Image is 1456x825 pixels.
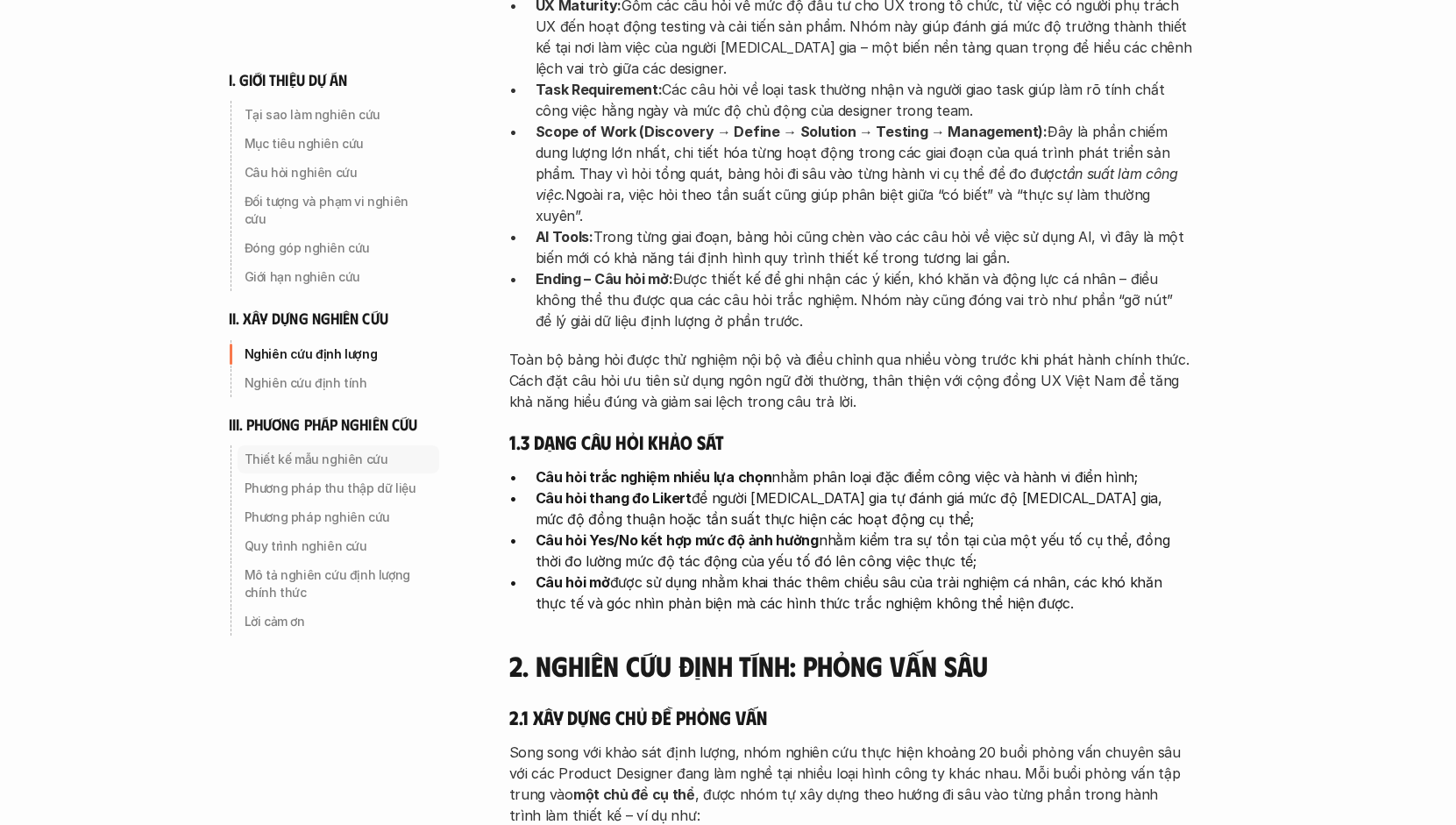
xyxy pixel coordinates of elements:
a: Mục tiêu nghiên cứu [229,130,439,158]
a: Phương pháp thu thập dữ liệu [229,474,439,502]
p: Phương pháp thu thập dữ liệu [245,480,432,497]
p: Lời cảm ơn [245,613,432,630]
h4: 2. Nghiên cứu định tính: Phỏng vấn sâu [509,649,1193,682]
a: Mô tả nghiên cứu định lượng chính thức [229,561,439,607]
strong: Ending – Câu hỏi mở: [536,270,673,288]
p: để người [MEDICAL_DATA] gia tự đánh giá mức độ [MEDICAL_DATA] gia, mức độ đồng thuận hoặc tần suấ... [536,487,1193,530]
p: Tại sao làm nghiên cứu [245,106,432,124]
p: Nghiên cứu định lượng [245,345,432,363]
p: Quy trình nghiên cứu [245,537,432,555]
strong: Câu hỏi trắc nghiệm nhiều lựa chọn [536,468,772,486]
a: Đối tượng và phạm vi nghiên cứu [229,188,439,233]
strong: AI Tools: [536,228,593,245]
a: Nghiên cứu định lượng [229,340,439,368]
a: Thiết kế mẫu nghiên cứu [229,445,439,473]
a: Câu hỏi nghiên cứu [229,159,439,187]
p: Được thiết kế để ghi nhận các ý kiến, khó khăn và động lực cá nhân – điều không thể thu được qua ... [536,268,1193,331]
p: Các câu hỏi về loại task thường nhận và người giao task giúp làm rõ tính chất công việc hằng ngày... [536,79,1193,121]
h6: ii. xây dựng nghiên cứu [229,309,388,329]
p: Nghiên cứu định tính [245,374,432,392]
p: Đối tượng và phạm vi nghiên cứu [245,193,432,228]
h5: 2.1 Xây dựng chủ đề phỏng vấn [509,705,1193,729]
p: Câu hỏi nghiên cứu [245,164,432,181]
strong: Scope of Work (Discovery → Define → Solution → Testing → Management): [536,123,1048,140]
h6: i. giới thiệu dự án [229,70,348,90]
p: Trong từng giai đoạn, bảng hỏi cũng chèn vào các câu hỏi về việc sử dụng AI, vì đây là một biến m... [536,226,1193,268]
p: Đây là phần chiếm dung lượng lớn nhất, chi tiết hóa từng hoạt động trong các giai đoạn của quá tr... [536,121,1193,226]
h5: 1.3 Dạng câu hỏi khảo sát [509,430,1193,454]
h6: iii. phương pháp nghiên cứu [229,415,418,435]
em: tần suất làm công việc. [536,165,1183,203]
p: Mô tả nghiên cứu định lượng chính thức [245,566,432,601]
p: Toàn bộ bảng hỏi được thử nghiệm nội bộ và điều chỉnh qua nhiều vòng trước khi phát hành chính th... [509,349,1193,412]
a: Quy trình nghiên cứu [229,532,439,560]
p: Đóng góp nghiên cứu [245,239,432,257]
a: Giới hạn nghiên cứu [229,263,439,291]
strong: Câu hỏi Yes/No kết hợp mức độ ảnh hưởng [536,531,819,549]
a: Tại sao làm nghiên cứu [229,101,439,129]
strong: Câu hỏi mở [536,573,610,591]
strong: Task Requirement: [536,81,663,98]
p: nhằm phân loại đặc điểm công việc và hành vi điển hình; [536,466,1193,487]
p: Phương pháp nghiên cứu [245,509,432,526]
p: được sử dụng nhằm khai thác thêm chiều sâu của trải nghiệm cá nhân, các khó khăn thực tế và góc n... [536,572,1193,614]
a: Lời cảm ơn [229,608,439,636]
strong: một chủ đề cụ thể [573,786,695,803]
a: Nghiên cứu định tính [229,369,439,397]
p: Giới hạn nghiên cứu [245,268,432,286]
a: Phương pháp nghiên cứu [229,503,439,531]
p: nhằm kiểm tra sự tồn tại của một yếu tố cụ thể, đồng thời đo lường mức độ tác động của yếu tố đó ... [536,530,1193,572]
strong: Câu hỏi thang đo Likert [536,489,692,507]
p: Thiết kế mẫu nghiên cứu [245,451,432,468]
a: Đóng góp nghiên cứu [229,234,439,262]
p: Mục tiêu nghiên cứu [245,135,432,153]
